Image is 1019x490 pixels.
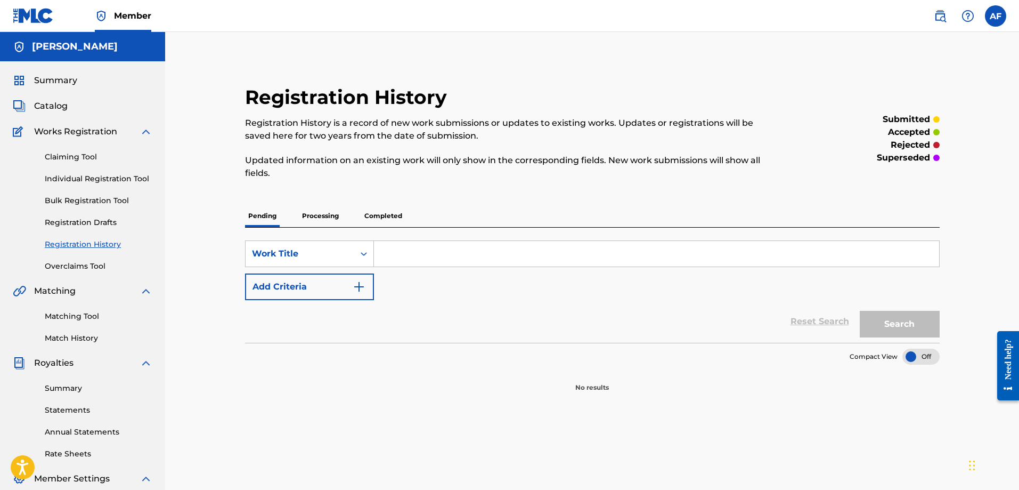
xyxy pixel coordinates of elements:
[34,472,110,485] span: Member Settings
[34,285,76,298] span: Matching
[245,117,780,142] p: Registration History is a record of new work submissions or updates to existing works. Updates or...
[930,5,951,27] a: Public Search
[850,352,898,362] span: Compact View
[13,74,26,87] img: Summary
[13,100,68,113] a: CatalogCatalog
[32,41,118,53] h5: Anthony Fleming
[45,405,152,416] a: Statements
[245,154,780,180] p: Updated information on an existing work will only show in the corresponding fields. New work subm...
[45,151,152,163] a: Claiming Tool
[13,472,26,485] img: Member Settings
[353,280,365,293] img: 9d2ae6d4665cec9f34b9.svg
[45,333,152,344] a: Match History
[245,240,940,343] form: Search Form
[34,74,77,87] span: Summary
[45,195,152,206] a: Bulk Registration Tool
[114,10,151,22] span: Member
[575,370,609,392] p: No results
[45,173,152,184] a: Individual Registration Tool
[140,357,152,369] img: expand
[957,5,979,27] div: Help
[13,357,26,369] img: Royalties
[245,85,452,109] h2: Registration History
[13,41,26,53] img: Accounts
[961,10,974,22] img: help
[888,126,930,139] p: accepted
[45,383,152,394] a: Summary
[989,323,1019,409] iframe: Resource Center
[13,285,26,298] img: Matching
[34,125,117,138] span: Works Registration
[966,439,1019,490] iframe: Chat Widget
[140,285,152,298] img: expand
[45,239,152,250] a: Registration History
[891,139,930,151] p: rejected
[985,5,1006,27] div: User Menu
[13,74,77,87] a: SummarySummary
[969,449,975,481] div: Drag
[13,100,26,113] img: Catalog
[34,100,68,113] span: Catalog
[45,448,152,460] a: Rate Sheets
[299,205,342,227] p: Processing
[934,10,947,22] img: search
[34,357,74,369] span: Royalties
[45,311,152,322] a: Matching Tool
[45,261,152,272] a: Overclaims Tool
[252,247,348,260] div: Work Title
[877,151,930,164] p: superseded
[95,10,108,22] img: Top Rightsholder
[45,217,152,228] a: Registration Drafts
[883,113,930,126] p: submitted
[13,125,27,138] img: Works Registration
[245,274,374,300] button: Add Criteria
[245,205,280,227] p: Pending
[361,205,405,227] p: Completed
[140,125,152,138] img: expand
[13,8,54,23] img: MLC Logo
[140,472,152,485] img: expand
[45,427,152,438] a: Annual Statements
